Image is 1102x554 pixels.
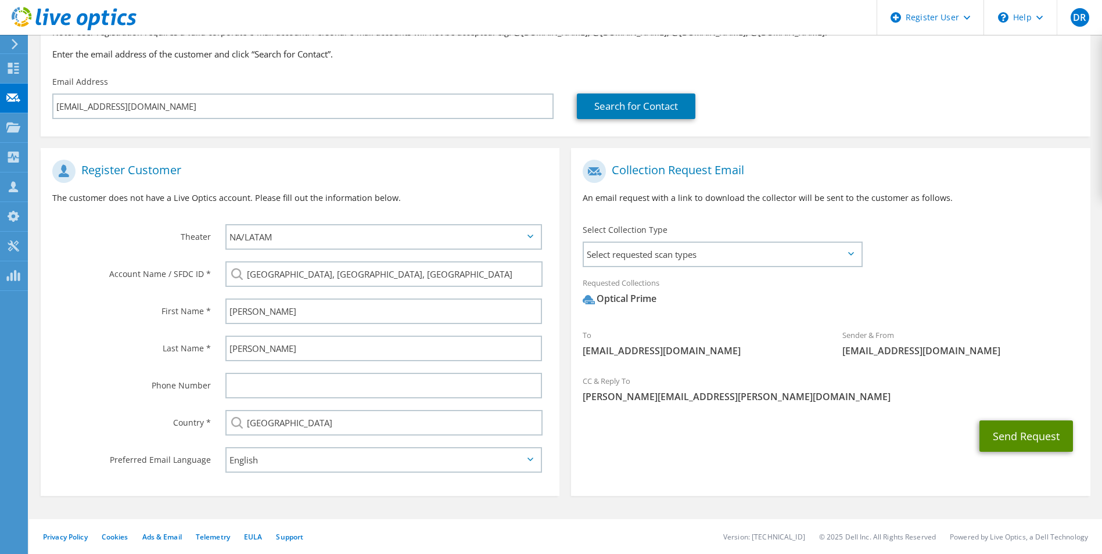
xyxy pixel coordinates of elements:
span: [EMAIL_ADDRESS][DOMAIN_NAME] [842,344,1079,357]
label: Theater [52,224,211,243]
a: Support [276,532,303,542]
label: Country * [52,410,211,429]
li: Version: [TECHNICAL_ID] [723,532,805,542]
span: Select requested scan types [584,243,860,266]
label: First Name * [52,298,211,317]
h1: Register Customer [52,160,542,183]
button: Send Request [979,420,1073,452]
h1: Collection Request Email [583,160,1072,183]
label: Email Address [52,76,108,88]
label: Preferred Email Language [52,447,211,466]
a: Cookies [102,532,128,542]
div: CC & Reply To [571,369,1090,409]
p: The customer does not have a Live Optics account. Please fill out the information below. [52,192,548,204]
a: Privacy Policy [43,532,88,542]
a: Search for Contact [577,93,695,119]
span: DR [1071,8,1089,27]
p: An email request with a link to download the collector will be sent to the customer as follows. [583,192,1078,204]
label: Account Name / SFDC ID * [52,261,211,280]
span: [PERSON_NAME][EMAIL_ADDRESS][PERSON_NAME][DOMAIN_NAME] [583,390,1078,403]
li: © 2025 Dell Inc. All Rights Reserved [819,532,936,542]
label: Phone Number [52,373,211,391]
div: To [571,323,831,363]
div: Optical Prime [583,292,656,305]
label: Select Collection Type [583,224,667,236]
svg: \n [998,12,1008,23]
div: Requested Collections [571,271,1090,317]
a: EULA [244,532,262,542]
h3: Enter the email address of the customer and click “Search for Contact”. [52,48,1079,60]
span: [EMAIL_ADDRESS][DOMAIN_NAME] [583,344,819,357]
a: Telemetry [196,532,230,542]
a: Ads & Email [142,532,182,542]
div: Sender & From [831,323,1090,363]
label: Last Name * [52,336,211,354]
li: Powered by Live Optics, a Dell Technology [950,532,1088,542]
